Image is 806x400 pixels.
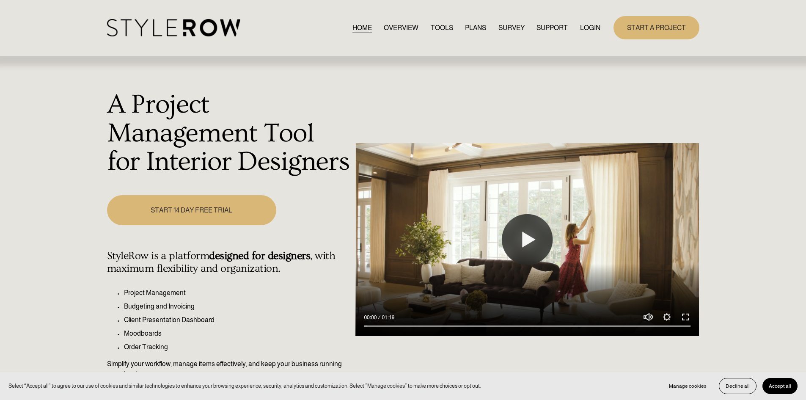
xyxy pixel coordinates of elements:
[580,22,600,33] a: LOGIN
[431,22,453,33] a: TOOLS
[124,315,351,325] p: Client Presentation Dashboard
[719,378,756,394] button: Decline all
[364,323,690,329] input: Seek
[352,22,372,33] a: HOME
[209,250,310,262] strong: designed for designers
[384,22,418,33] a: OVERVIEW
[498,22,525,33] a: SURVEY
[536,22,568,33] a: folder dropdown
[107,359,351,379] p: Simplify your workflow, manage items effectively, and keep your business running seamlessly.
[613,16,699,39] a: START A PROJECT
[669,383,707,389] span: Manage cookies
[8,382,481,390] p: Select “Accept all” to agree to our use of cookies and similar technologies to enhance your brows...
[663,378,713,394] button: Manage cookies
[364,313,379,322] div: Current time
[124,342,351,352] p: Order Tracking
[124,301,351,312] p: Budgeting and Invoicing
[769,383,791,389] span: Accept all
[465,22,486,33] a: PLANS
[124,288,351,298] p: Project Management
[379,313,396,322] div: Duration
[107,19,240,36] img: StyleRow
[107,91,351,177] h1: A Project Management Tool for Interior Designers
[762,378,798,394] button: Accept all
[726,383,750,389] span: Decline all
[536,23,568,33] span: SUPPORT
[124,328,351,339] p: Moodboards
[502,214,553,265] button: Play
[107,195,276,225] a: START 14 DAY FREE TRIAL
[107,250,351,275] h4: StyleRow is a platform , with maximum flexibility and organization.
